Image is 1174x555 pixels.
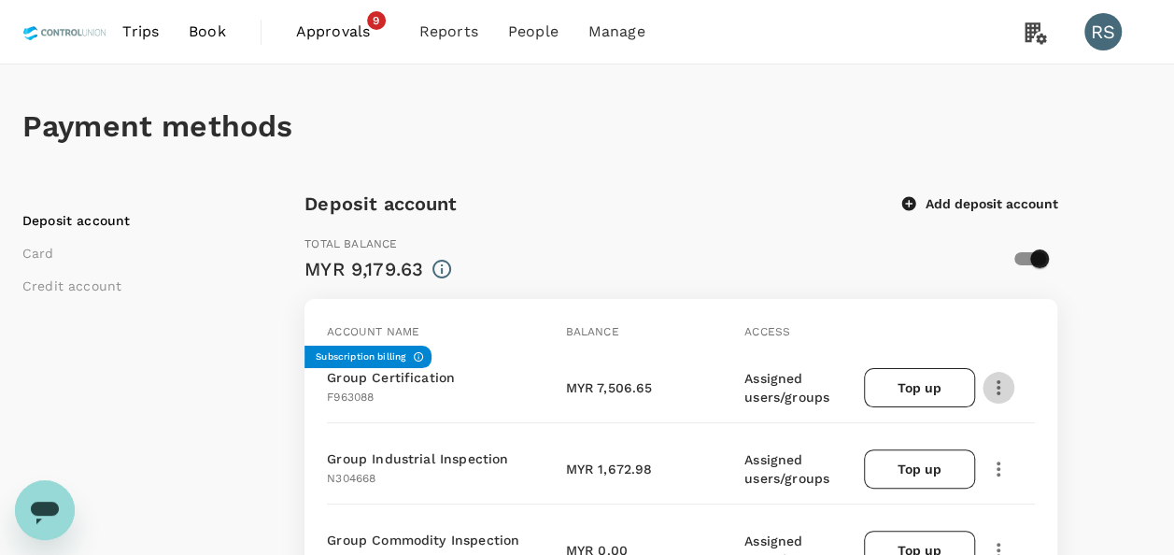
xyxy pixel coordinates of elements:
li: Credit account [22,277,256,295]
li: Deposit account [22,211,256,230]
li: Card [22,244,256,263]
span: Account name [327,325,419,338]
h6: Deposit account [304,189,457,219]
span: Book [189,21,226,43]
span: F963088 [327,391,374,404]
span: Access [744,325,790,338]
h6: Subscription billing [316,349,405,364]
span: Reports [419,21,478,43]
button: Top up [864,449,976,489]
button: Add deposit account [902,195,1057,212]
p: Group Certification [327,368,455,387]
span: N304668 [327,472,375,485]
span: Manage [588,21,645,43]
span: People [508,21,559,43]
span: 9 [367,11,386,30]
h1: Payment methods [22,109,1152,144]
div: RS [1084,13,1122,50]
img: Control Union Malaysia Sdn. Bhd. [22,11,107,52]
p: Group Industrial Inspection [327,449,508,468]
span: Assigned users/groups [744,452,829,486]
span: Total balance [304,237,397,250]
p: MYR 1,672.98 [566,460,653,478]
span: Balance [566,325,619,338]
span: Assigned users/groups [744,371,829,405]
span: Trips [122,21,159,43]
iframe: Button to launch messaging window [15,480,75,540]
p: Group Commodity Inspection [327,531,519,549]
div: MYR 9,179.63 [304,254,423,284]
button: Top up [864,368,976,407]
p: MYR 7,506.65 [566,378,653,397]
span: Approvals [296,21,389,43]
